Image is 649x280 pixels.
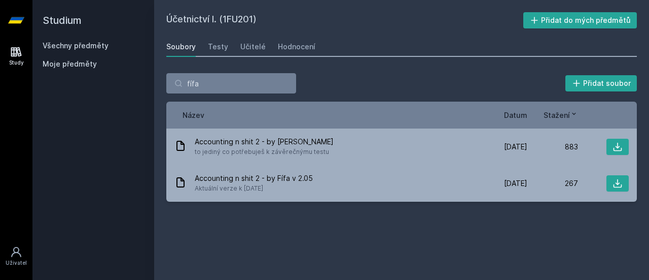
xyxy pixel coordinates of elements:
a: Soubory [166,37,196,57]
span: Aktuální verze k [DATE] [195,183,313,194]
button: Přidat soubor [565,75,637,91]
button: Datum [504,110,527,120]
div: Uživatel [6,259,27,267]
div: Study [9,59,24,67]
div: Testy [208,42,228,52]
div: Hodnocení [278,42,315,52]
button: Stažení [544,110,578,120]
button: Přidat do mých předmětů [523,12,637,28]
div: 883 [527,142,578,152]
span: Accounting n shit 2 - by [PERSON_NAME] [195,137,334,147]
span: Accounting n shit 2 - by Fífa v 2.05 [195,173,313,183]
div: Učitelé [240,42,266,52]
a: Všechny předměty [43,41,109,50]
a: Uživatel [2,241,30,272]
a: Study [2,41,30,72]
h2: Účetnictví I. (1FU201) [166,12,523,28]
a: Testy [208,37,228,57]
span: [DATE] [504,142,527,152]
span: to jediný co potřebuješ k závěrečnýmu testu [195,147,334,157]
a: Učitelé [240,37,266,57]
input: Hledej soubor [166,73,296,94]
button: Název [183,110,204,120]
a: Hodnocení [278,37,315,57]
span: Moje předměty [43,59,97,69]
span: Stažení [544,110,570,120]
div: Soubory [166,42,196,52]
div: 267 [527,178,578,189]
span: [DATE] [504,178,527,189]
